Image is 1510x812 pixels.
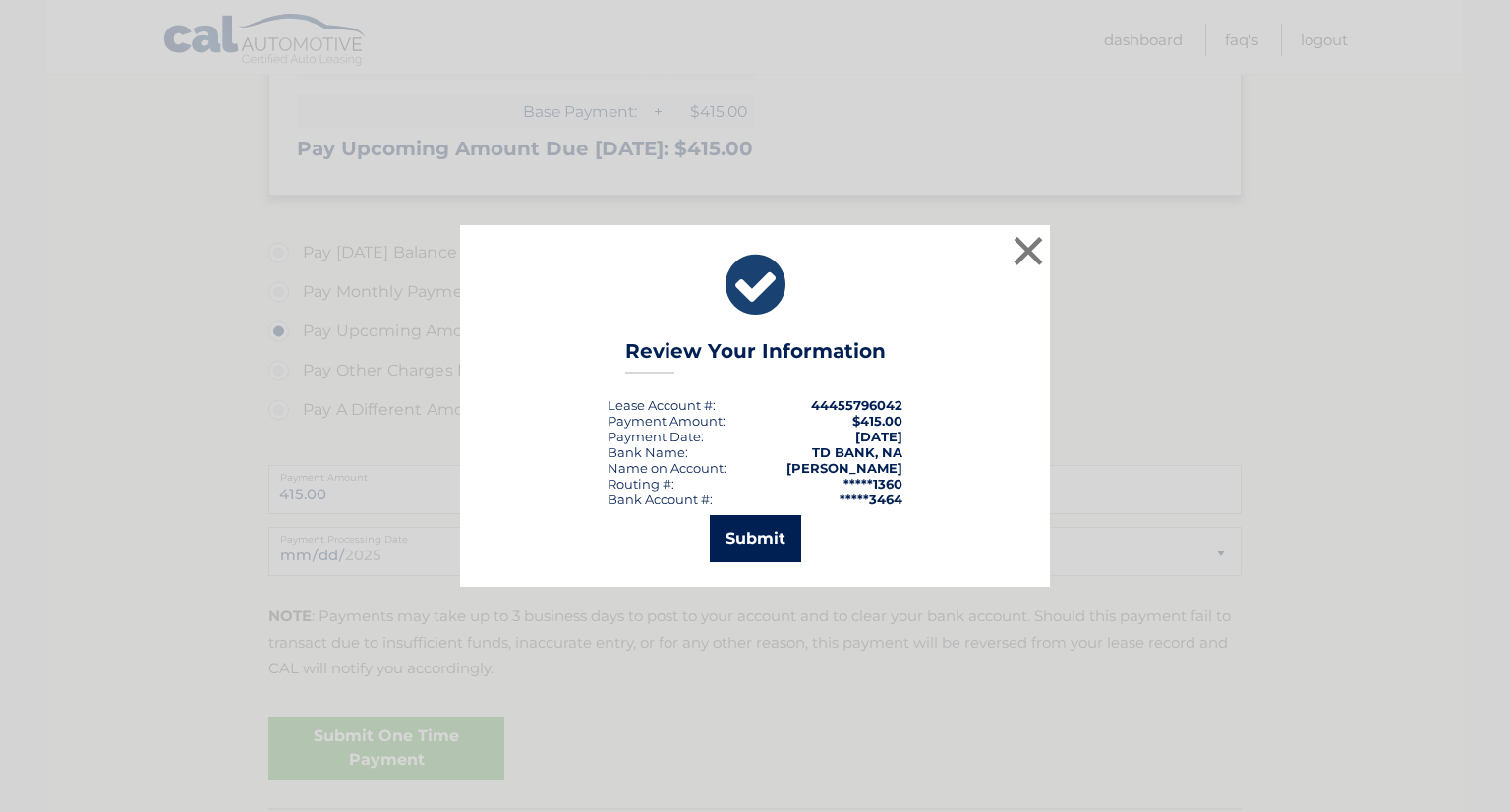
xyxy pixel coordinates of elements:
[852,413,902,429] span: $415.00
[811,397,902,413] strong: 44455796042
[608,429,701,444] span: Payment Date
[786,460,902,476] strong: [PERSON_NAME]
[1009,231,1048,270] button: ×
[812,444,902,460] strong: TD BANK, NA
[608,429,704,444] div: :
[608,492,713,507] div: Bank Account #:
[608,397,716,413] div: Lease Account #:
[608,476,674,492] div: Routing #:
[625,339,886,374] h3: Review Your Information
[608,460,726,476] div: Name on Account:
[608,413,726,429] div: Payment Amount:
[710,515,801,562] button: Submit
[608,444,688,460] div: Bank Name:
[855,429,902,444] span: [DATE]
